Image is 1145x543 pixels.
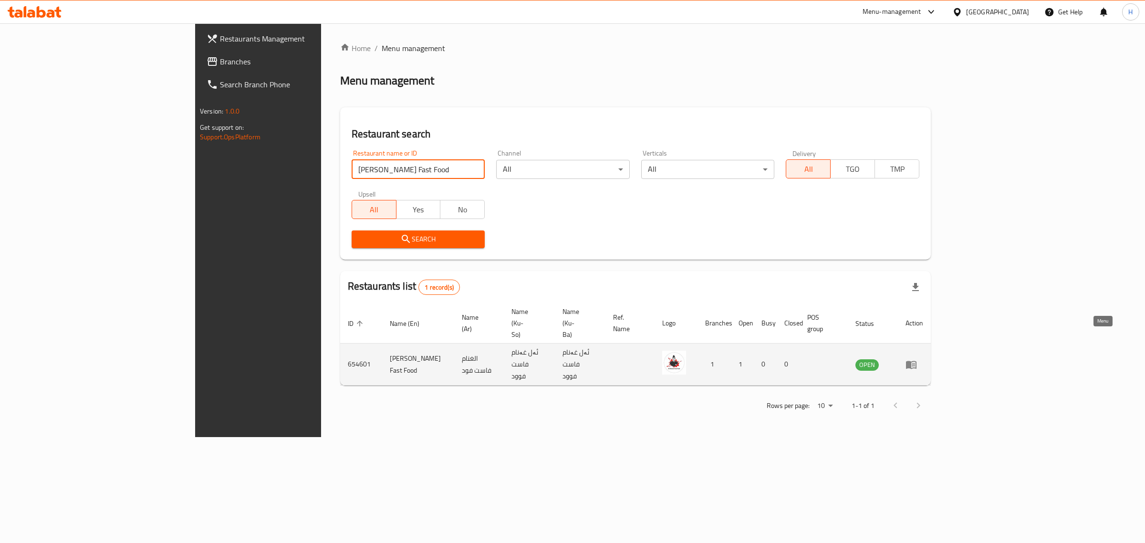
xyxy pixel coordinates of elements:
[855,359,879,370] span: OPEN
[790,162,827,176] span: All
[340,42,931,54] nav: breadcrumb
[504,344,554,386] td: ئەل غەنام فاست فوود
[462,312,492,334] span: Name (Ar)
[898,303,931,344] th: Action
[777,344,800,386] td: 0
[440,200,485,219] button: No
[340,73,434,88] h2: Menu management
[904,276,927,299] div: Export file
[340,303,931,386] table: enhanced table
[555,344,605,386] td: ئەل غەنام فاست فوود
[777,303,800,344] th: Closed
[225,105,239,117] span: 1.0.0
[200,131,260,143] a: Support.OpsPlatform
[496,160,630,179] div: All
[352,230,485,248] button: Search
[200,105,223,117] span: Version:
[655,303,697,344] th: Logo
[786,159,831,178] button: All
[352,160,485,179] input: Search for restaurant name or ID..
[1128,7,1133,17] span: H
[220,33,379,44] span: Restaurants Management
[382,344,455,386] td: [PERSON_NAME] Fast Food
[697,344,731,386] td: 1
[863,6,921,18] div: Menu-management
[220,56,379,67] span: Branches
[352,200,396,219] button: All
[662,351,686,375] img: Al Ghanam Fast Food
[852,400,874,412] p: 1-1 of 1
[220,79,379,90] span: Search Branch Phone
[697,303,731,344] th: Branches
[396,200,441,219] button: Yes
[792,150,816,157] label: Delivery
[359,233,478,245] span: Search
[418,280,460,295] div: Total records count
[419,283,459,292] span: 1 record(s)
[444,203,481,217] span: No
[562,306,594,340] span: Name (Ku-Ba)
[754,344,777,386] td: 0
[830,159,875,178] button: TGO
[855,318,886,329] span: Status
[400,203,437,217] span: Yes
[731,344,754,386] td: 1
[199,50,386,73] a: Branches
[352,127,919,141] h2: Restaurant search
[348,279,460,295] h2: Restaurants list
[382,42,445,54] span: Menu management
[613,312,643,334] span: Ref. Name
[390,318,432,329] span: Name (En)
[731,303,754,344] th: Open
[511,306,543,340] span: Name (Ku-So)
[200,121,244,134] span: Get support on:
[807,312,836,334] span: POS group
[356,203,393,217] span: All
[966,7,1029,17] div: [GEOGRAPHIC_DATA]
[754,303,777,344] th: Busy
[358,190,376,197] label: Upsell
[199,73,386,96] a: Search Branch Phone
[199,27,386,50] a: Restaurants Management
[454,344,504,386] td: الغنام فاست فود
[641,160,775,179] div: All
[874,159,919,178] button: TMP
[813,399,836,413] div: Rows per page:
[348,318,366,329] span: ID
[834,162,871,176] span: TGO
[855,359,879,371] div: OPEN
[767,400,810,412] p: Rows per page:
[879,162,916,176] span: TMP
